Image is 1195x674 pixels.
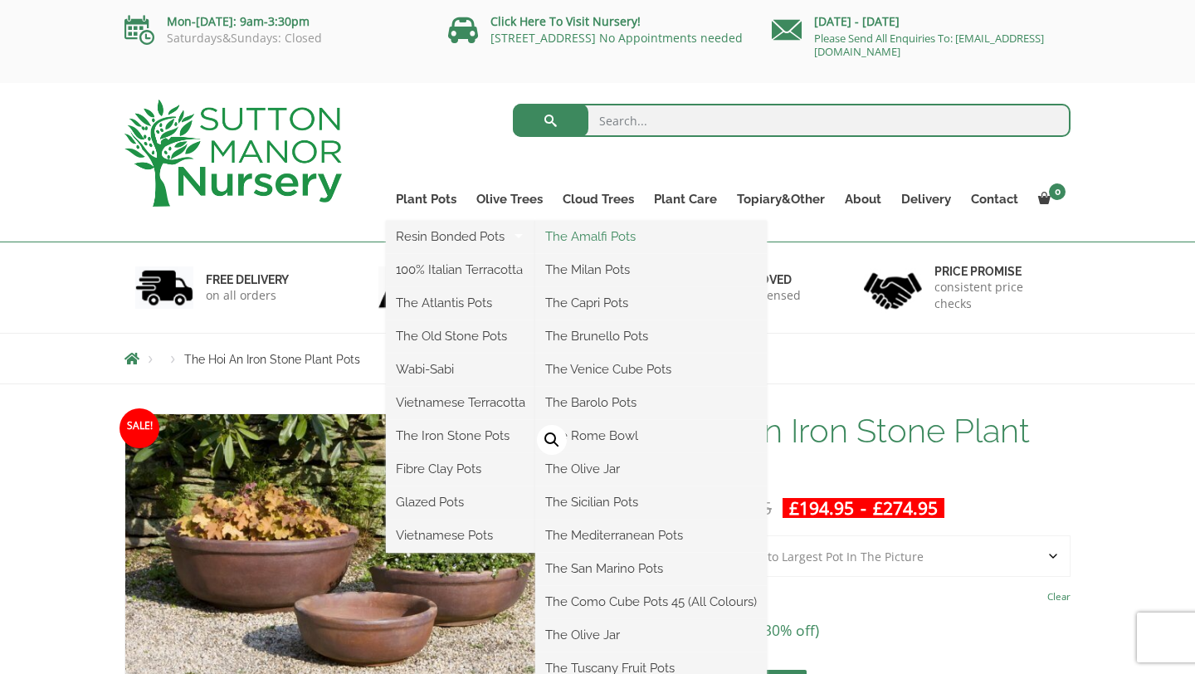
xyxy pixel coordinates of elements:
[864,262,922,313] img: 4.jpg
[124,352,1071,365] nav: Breadcrumbs
[490,30,743,46] a: [STREET_ADDRESS] No Appointments needed
[386,490,535,515] a: Glazed Pots
[386,457,535,481] a: Fibre Clay Pots
[386,390,535,415] a: Vietnamese Terracotta
[466,188,553,211] a: Olive Trees
[386,257,535,282] a: 100% Italian Terracotta
[378,266,437,309] img: 2.jpg
[814,31,1044,59] a: Please Send All Enquiries To: [EMAIL_ADDRESS][DOMAIN_NAME]
[759,620,819,640] span: (30% off)
[535,291,767,315] a: The Capri Pots
[891,188,961,211] a: Delivery
[789,496,799,520] span: £
[535,523,767,548] a: The Mediterranean Pots
[535,390,767,415] a: The Barolo Pots
[386,357,535,382] a: Wabi-Sabi
[1047,585,1071,608] a: Clear options
[934,264,1061,279] h6: Price promise
[490,13,641,29] a: Click Here To Visit Nursery!
[789,496,854,520] bdi: 194.95
[707,496,772,520] bdi: 392.95
[535,224,767,249] a: The Amalfi Pots
[873,496,938,520] bdi: 274.95
[783,498,944,518] ins: -
[124,32,423,45] p: Saturdays&Sundays: Closed
[535,589,767,614] a: The Como Cube Pots 45 (All Colours)
[727,188,835,211] a: Topiary&Other
[961,188,1028,211] a: Contact
[617,642,1071,662] p: 7 in stock
[934,279,1061,312] p: consistent price checks
[386,523,535,548] a: Vietnamese Pots
[386,224,535,249] a: Resin Bonded Pots
[1028,188,1071,211] a: 0
[206,272,289,287] h6: FREE DELIVERY
[772,12,1071,32] p: [DATE] - [DATE]
[535,423,767,448] a: The Rome Bowl
[184,353,360,366] span: The Hoi An Iron Stone Plant Pots
[873,496,883,520] span: £
[537,425,567,455] a: View full-screen image gallery
[617,413,1071,483] h1: The Hoi An Iron Stone Plant Pots
[386,423,535,448] a: The Iron Stone Pots
[535,357,767,382] a: The Venice Cube Pots
[535,623,767,647] a: The Olive Jar
[553,188,644,211] a: Cloud Trees
[124,100,342,207] img: logo
[644,188,727,211] a: Plant Care
[835,188,891,211] a: About
[535,490,767,515] a: The Sicilian Pots
[1049,183,1066,200] span: 0
[535,556,767,581] a: The San Marino Pots
[119,408,159,448] span: Sale!
[535,257,767,282] a: The Milan Pots
[386,324,535,349] a: The Old Stone Pots
[135,266,193,309] img: 1.jpg
[124,12,423,32] p: Mon-[DATE]: 9am-3:30pm
[535,457,767,481] a: The Olive Jar
[513,104,1071,137] input: Search...
[206,287,289,304] p: on all orders
[386,291,535,315] a: The Atlantis Pots
[386,188,466,211] a: Plant Pots
[535,324,767,349] a: The Brunello Pots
